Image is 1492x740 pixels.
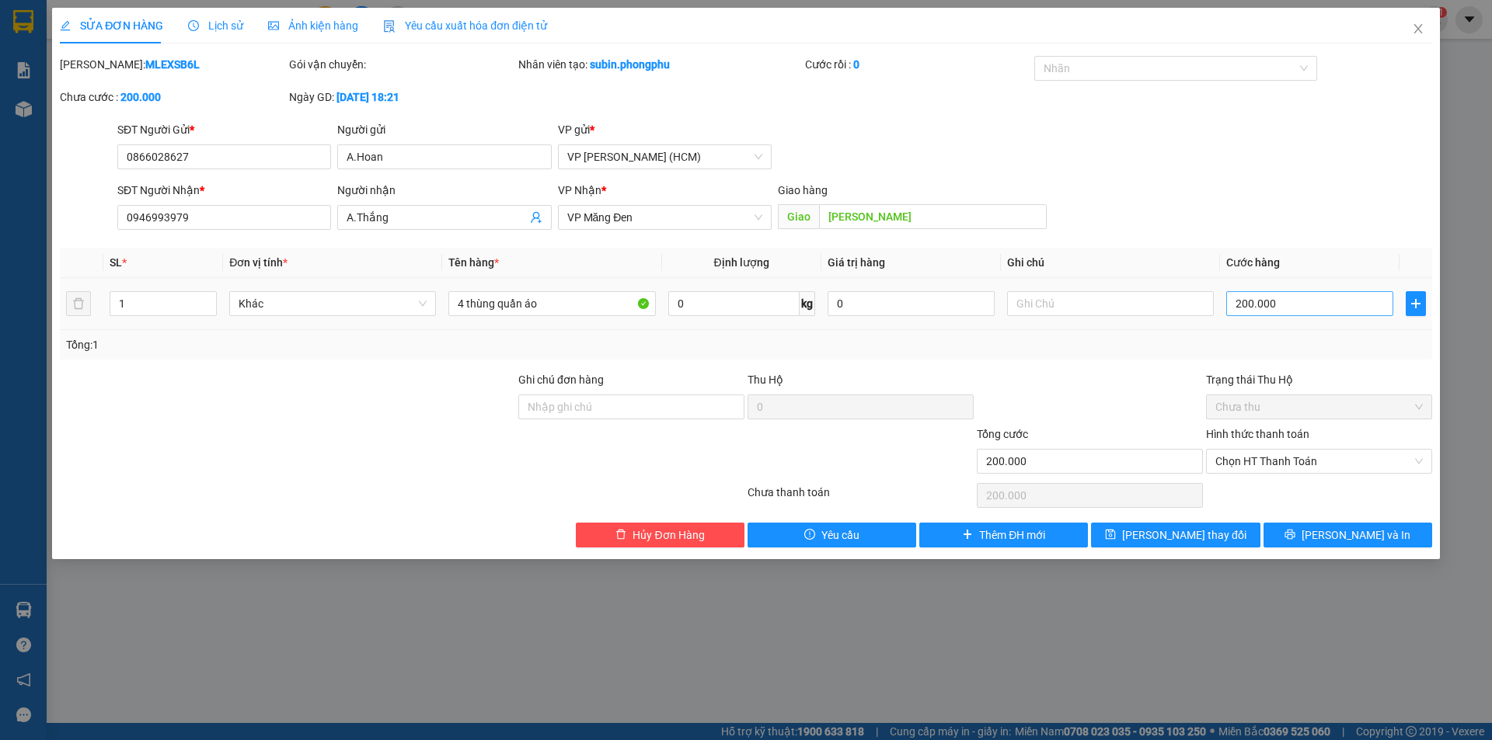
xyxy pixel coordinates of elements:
span: kg [800,291,815,316]
span: delete [615,529,626,541]
label: Hình thức thanh toán [1206,428,1309,440]
button: delete [66,291,91,316]
span: Giá trị hàng [828,256,885,269]
span: SỬA ĐƠN HÀNG [60,19,163,32]
span: user-add [530,211,542,224]
b: subin.phongphu [590,58,670,71]
span: SL [110,256,122,269]
span: Tổng cước [977,428,1028,440]
span: VP Măng Đen [567,206,762,229]
span: plus [1407,297,1425,310]
label: Ghi chú đơn hàng [518,373,604,386]
button: Close [1396,8,1440,51]
div: Cước rồi : [805,56,1031,73]
span: picture [268,20,279,31]
span: Đơn vị tính [229,256,288,269]
div: SĐT Người Nhận [117,182,331,199]
span: exclamation-circle [804,529,815,541]
span: [PERSON_NAME] thay đổi [1122,526,1246,544]
div: SĐT Người Gửi [117,121,331,138]
span: Giao hàng [778,184,828,196]
input: Ghi chú đơn hàng [518,394,744,419]
button: save[PERSON_NAME] thay đổi [1091,523,1260,547]
button: printer[PERSON_NAME] và In [1264,523,1432,547]
span: Chưa thu [1215,395,1423,419]
input: Dọc đường [819,204,1047,229]
div: Tổng: 1 [66,336,576,353]
div: Người gửi [337,121,551,138]
span: plus [962,529,973,541]
span: Lịch sử [188,19,243,32]
span: Thêm ĐH mới [979,526,1045,544]
input: Ghi Chú [1007,291,1214,316]
div: Chưa thanh toán [746,484,975,511]
span: Khác [239,292,427,315]
th: Ghi chú [1001,248,1220,278]
span: VP Gửi: VP [PERSON_NAME] (HCM) [6,59,107,75]
span: Thu Hộ [748,373,783,386]
b: MLEXSB6L [145,58,200,71]
span: Yêu cầu xuất hóa đơn điện tử [383,19,547,32]
span: Yêu cầu [821,526,859,544]
input: VD: Bàn, Ghế [448,291,655,316]
b: [DATE] 18:21 [336,91,399,103]
span: clock-circle [188,20,199,31]
strong: NHẬN HÀNG NHANH - GIAO TỐC HÀNH [61,26,215,36]
span: save [1105,529,1116,541]
span: ĐC: [217,81,230,89]
span: Hủy Đơn Hàng [633,526,704,544]
span: ĐC: [STREET_ADDRESS][PERSON_NAME] [6,77,94,92]
span: Tên hàng [448,256,499,269]
span: ---------------------------------------------- [33,113,200,126]
span: printer [1285,529,1295,541]
span: Chọn HT Thanh Toán [1215,450,1423,473]
div: Trạng thái Thu Hộ [1206,371,1432,388]
span: VP Nhận [558,184,601,196]
span: edit [60,20,71,31]
div: Ngày GD: [289,89,515,106]
div: Nhân viên tạo: [518,56,802,73]
img: icon [383,20,396,33]
b: 200.000 [120,91,161,103]
span: Định lượng [714,256,769,269]
span: Ảnh kiện hàng [268,19,358,32]
span: Giao [778,204,819,229]
b: 0 [853,58,859,71]
button: plusThêm ĐH mới [919,523,1088,547]
span: close [1412,23,1424,35]
button: exclamation-circleYêu cầu [748,523,916,547]
span: PHONG PHÚ [103,9,173,23]
button: deleteHủy Đơn Hàng [576,523,744,547]
div: Người nhận [337,182,551,199]
span: [PERSON_NAME] và In [1302,526,1410,544]
img: logo [6,12,45,50]
span: Cước hàng [1226,256,1280,269]
span: VP Hoàng Văn Thụ (HCM) [567,145,762,168]
div: Gói vận chuyển: [289,56,515,73]
div: VP gửi [558,121,772,138]
button: plus [1406,291,1426,316]
span: VP Nhận: VP Măng Đen [148,63,229,71]
div: [PERSON_NAME]: [60,56,286,73]
div: Chưa cước : [60,89,286,106]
